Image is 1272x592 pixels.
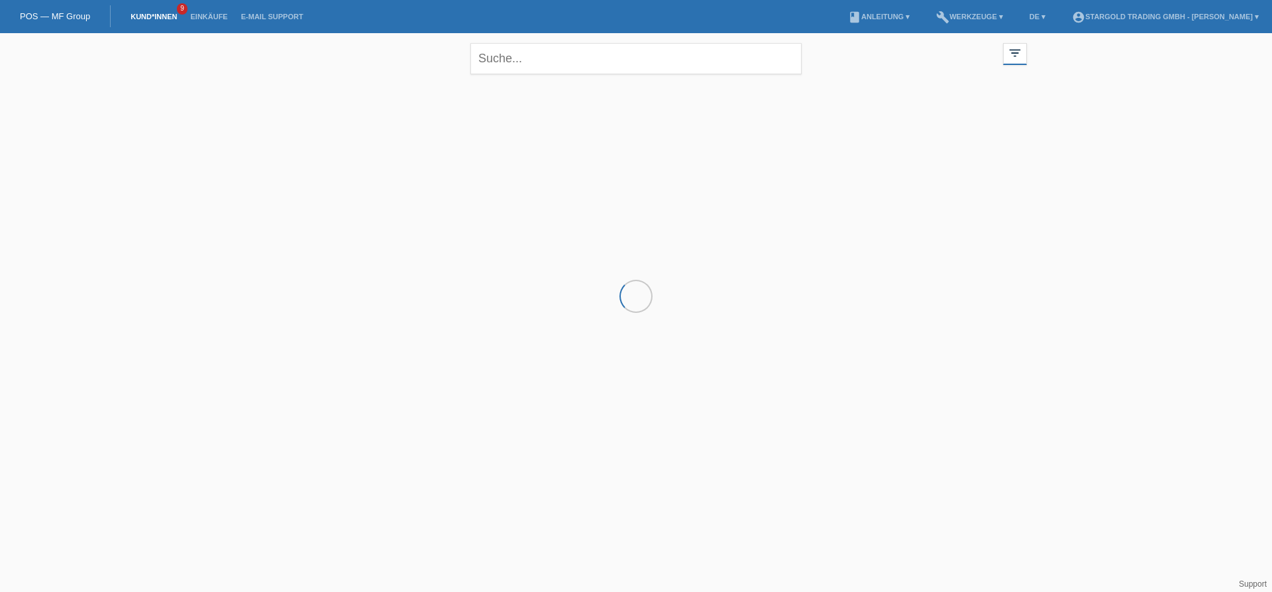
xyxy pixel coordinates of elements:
a: Einkäufe [184,13,234,21]
a: POS — MF Group [20,11,90,21]
a: account_circleStargold Trading GmbH - [PERSON_NAME] ▾ [1065,13,1265,21]
a: bookAnleitung ▾ [841,13,916,21]
i: book [848,11,861,24]
a: DE ▾ [1023,13,1052,21]
a: Support [1239,579,1267,589]
i: filter_list [1008,46,1022,60]
i: build [936,11,949,24]
a: E-Mail Support [235,13,310,21]
span: 9 [177,3,187,15]
i: account_circle [1072,11,1085,24]
a: Kund*innen [124,13,184,21]
input: Suche... [470,43,802,74]
a: buildWerkzeuge ▾ [929,13,1010,21]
